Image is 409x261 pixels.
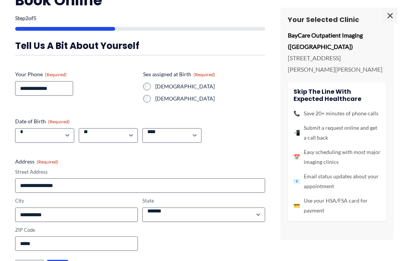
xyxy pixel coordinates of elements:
p: [STREET_ADDRESS][PERSON_NAME][PERSON_NAME] [288,52,386,75]
label: City [15,197,138,204]
p: BayCare Outpatient Imaging ([GEOGRAPHIC_DATA]) [288,30,386,52]
span: 💳 [293,201,300,211]
span: (Required) [37,159,58,165]
li: Use your HSA/FSA card for payment [293,196,381,215]
label: State [142,197,265,204]
span: × [382,8,398,23]
legend: Address [15,158,58,165]
span: (Required) [194,72,215,77]
label: Your Phone [15,71,137,78]
h3: Your Selected Clinic [288,15,386,24]
span: 📲 [293,128,300,138]
label: ZIP Code [15,226,138,234]
li: Easy scheduling with most major imaging clinics [293,147,381,167]
span: 2 [25,15,28,21]
label: [DEMOGRAPHIC_DATA] [155,83,265,90]
h3: Tell us a bit about yourself [15,40,265,52]
span: 📧 [293,176,300,186]
li: Submit a request online and get a call back [293,123,381,143]
li: Save 20+ minutes of phone calls [293,108,381,118]
span: (Required) [48,119,70,124]
span: 📞 [293,108,300,118]
label: [DEMOGRAPHIC_DATA] [155,95,265,102]
p: Step of [15,16,265,21]
span: 5 [33,15,36,21]
span: (Required) [45,72,67,77]
span: 📅 [293,152,300,162]
h4: Skip the line with Expected Healthcare [293,88,381,102]
li: Email status updates about your appointment [293,171,381,191]
legend: Sex assigned at Birth [143,71,215,78]
legend: Date of Birth [15,118,70,125]
label: Street Address [15,168,265,176]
